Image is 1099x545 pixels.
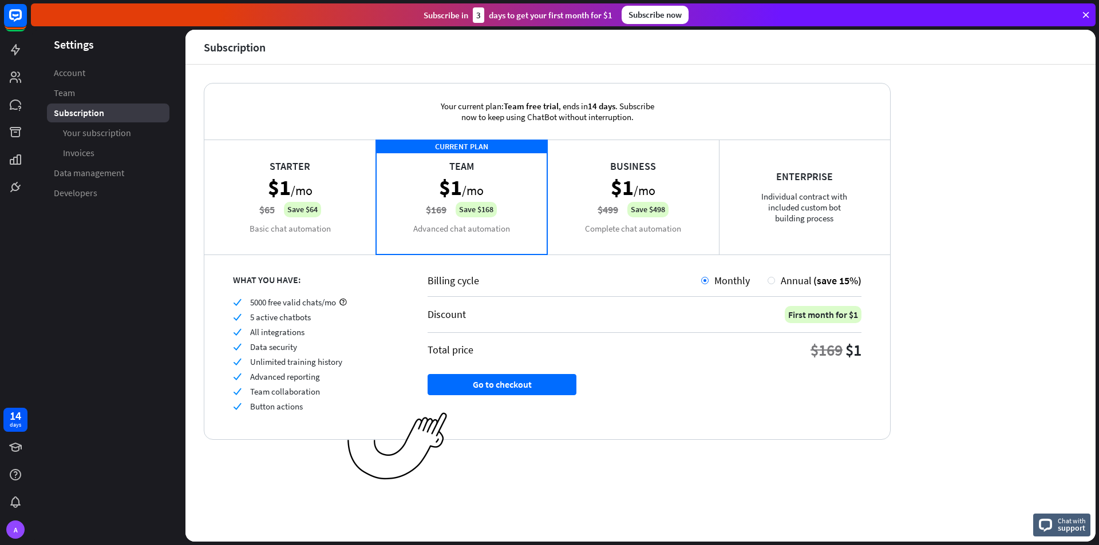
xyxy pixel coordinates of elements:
[845,340,861,360] div: $1
[504,101,559,112] span: Team free trial
[233,372,242,381] i: check
[47,83,169,102] a: Team
[1058,523,1086,533] span: support
[54,187,97,199] span: Developers
[250,341,297,352] span: Data security
[347,412,448,480] img: ec979a0a656117aaf919.png
[63,127,131,139] span: Your subscription
[781,274,812,287] span: Annual
[47,63,169,82] a: Account
[811,340,843,360] div: $169
[54,67,85,79] span: Account
[813,274,861,287] span: (save 15%)
[428,343,473,356] div: Total price
[428,374,576,395] button: Go to checkout
[233,357,242,366] i: check
[10,411,21,421] div: 14
[47,144,169,162] a: Invoices
[233,298,242,307] i: check
[233,343,242,351] i: check
[1058,515,1086,526] span: Chat with
[233,274,399,285] div: WHAT YOU HAVE:
[233,387,242,396] i: check
[424,83,670,140] div: Your current plan: , ends in . Subscribe now to keep using ChatBot without interruption.
[47,164,169,182] a: Data management
[10,421,21,429] div: days
[63,147,94,159] span: Invoices
[250,297,336,308] span: 5000 free valid chats/mo
[3,408,27,432] a: 14 days
[250,386,320,397] span: Team collaboration
[428,308,466,321] div: Discount
[250,371,320,382] span: Advanced reporting
[250,401,303,412] span: Button actions
[424,7,612,23] div: Subscribe in days to get your first month for $1
[31,37,185,52] header: Settings
[54,87,75,99] span: Team
[9,5,44,39] button: Open LiveChat chat widget
[714,274,750,287] span: Monthly
[204,41,266,54] div: Subscription
[428,274,701,287] div: Billing cycle
[233,313,242,321] i: check
[233,328,242,336] i: check
[54,167,124,179] span: Data management
[473,7,484,23] div: 3
[233,402,242,411] i: check
[588,101,615,112] span: 14 days
[785,306,861,323] div: First month for $1
[6,520,25,539] div: A
[250,312,311,323] span: 5 active chatbots
[250,356,342,367] span: Unlimited training history
[47,124,169,142] a: Your subscription
[622,6,689,24] div: Subscribe now
[47,184,169,202] a: Developers
[250,327,305,337] span: All integrations
[54,107,104,119] span: Subscription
